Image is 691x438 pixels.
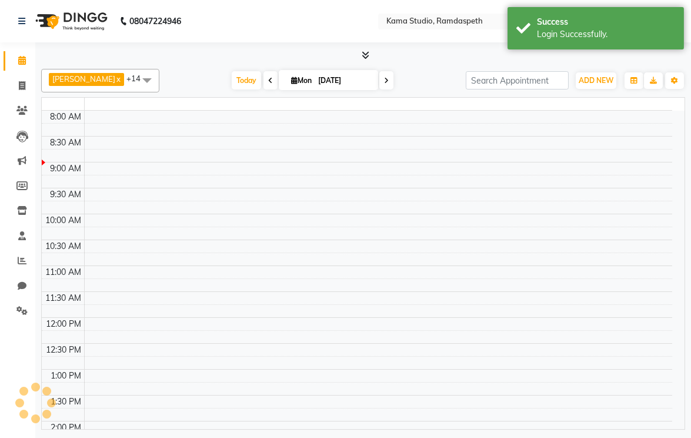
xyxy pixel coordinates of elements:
div: 1:00 PM [49,370,84,382]
div: 10:00 AM [44,214,84,227]
div: 8:00 AM [48,111,84,123]
div: 9:30 AM [48,188,84,201]
div: Login Successfully. [537,28,675,41]
div: 10:30 AM [44,240,84,253]
div: 8:30 AM [48,137,84,149]
input: 2025-09-01 [315,72,373,89]
a: x [115,74,121,84]
div: 1:30 PM [49,396,84,408]
div: 12:30 PM [44,344,84,356]
span: Today [232,71,261,89]
div: 9:00 AM [48,162,84,175]
input: Search Appointment [466,71,569,89]
div: 2:00 PM [49,422,84,434]
span: Mon [288,76,315,85]
button: ADD NEW [576,72,616,89]
div: 12:00 PM [44,318,84,330]
img: logo [30,5,111,38]
span: +14 [126,74,149,83]
div: 11:00 AM [44,266,84,278]
span: [PERSON_NAME] [52,74,115,84]
span: ADD NEW [579,76,613,85]
b: 08047224946 [129,5,181,38]
div: 11:30 AM [44,292,84,304]
div: Success [537,16,675,28]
